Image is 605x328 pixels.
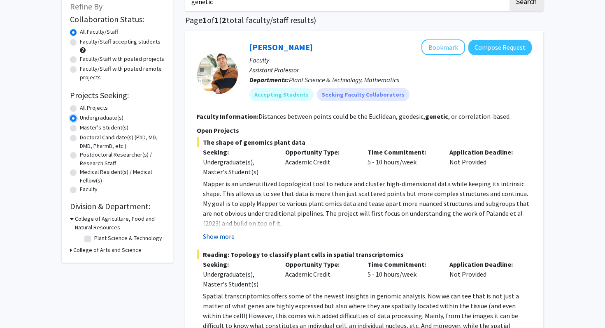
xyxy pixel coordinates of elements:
label: Plant Science & Technology [94,234,162,243]
div: Not Provided [443,259,526,289]
h2: Division & Department: [70,201,165,211]
p: Seeking: [203,147,273,157]
label: Faculty/Staff accepting students [80,37,161,46]
p: Assistant Professor [249,65,532,75]
h3: College of Arts and Science [73,246,142,254]
div: 5 - 10 hours/week [361,259,444,289]
p: Opportunity Type: [285,147,355,157]
div: Undergraduate(s), Master's Student(s) [203,269,273,289]
a: [PERSON_NAME] [249,42,313,52]
p: Opportunity Type: [285,259,355,269]
div: Undergraduate(s), Master's Student(s) [203,157,273,177]
b: genetic [425,112,448,120]
p: Time Commitment: [368,147,437,157]
p: Application Deadline: [449,147,519,157]
span: Reading: Topology to classify plant cells in spatial transcriptomics [197,249,532,259]
p: Application Deadline: [449,259,519,269]
div: Academic Credit [279,259,361,289]
span: 1 [214,15,219,25]
p: Seeking: [203,259,273,269]
div: Not Provided [443,147,526,177]
h3: College of Agriculture, Food and Natural Resources [75,215,165,232]
b: Departments: [249,76,289,84]
label: Faculty [80,185,98,194]
button: Show more [203,231,235,241]
label: Undergraduate(s) [80,113,123,122]
span: The shape of genomics plant data [197,137,532,147]
p: Time Commitment: [368,259,437,269]
iframe: Chat [6,291,35,322]
label: All Faculty/Staff [80,28,118,36]
div: Academic Credit [279,147,361,177]
span: Plant Science & Technology, Mathematics [289,76,399,84]
label: All Projects [80,104,108,112]
mat-chip: Seeking Faculty Collaborators [317,88,410,101]
p: Faculty [249,55,532,65]
div: 5 - 10 hours/week [361,147,444,177]
label: Medical Resident(s) / Medical Fellow(s) [80,168,165,185]
button: Add Erik Amézquita to Bookmarks [421,39,465,55]
mat-chip: Accepting Students [249,88,314,101]
label: Faculty/Staff with posted remote projects [80,65,165,82]
label: Faculty/Staff with posted projects [80,55,164,63]
span: Refine By [70,1,102,12]
label: Master's Student(s) [80,123,128,132]
span: 2 [222,15,226,25]
p: Open Projects [197,125,532,135]
h2: Projects Seeking: [70,90,165,100]
b: Faculty Information: [197,112,258,120]
fg-read-more: Distances between points could be the Euclidean, geodesic, , or correlation-based. [258,112,511,120]
h2: Collaboration Status: [70,14,165,24]
span: 1 [202,15,207,25]
label: Doctoral Candidate(s) (PhD, MD, DMD, PharmD, etc.) [80,133,165,150]
h1: Page of ( total faculty/staff results) [185,15,543,25]
label: Postdoctoral Researcher(s) / Research Staff [80,150,165,168]
p: Mapper is an underutilized topological tool to reduce and cluster high-dimensional data while kee... [203,179,532,228]
button: Compose Request to Erik Amézquita [468,40,532,55]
